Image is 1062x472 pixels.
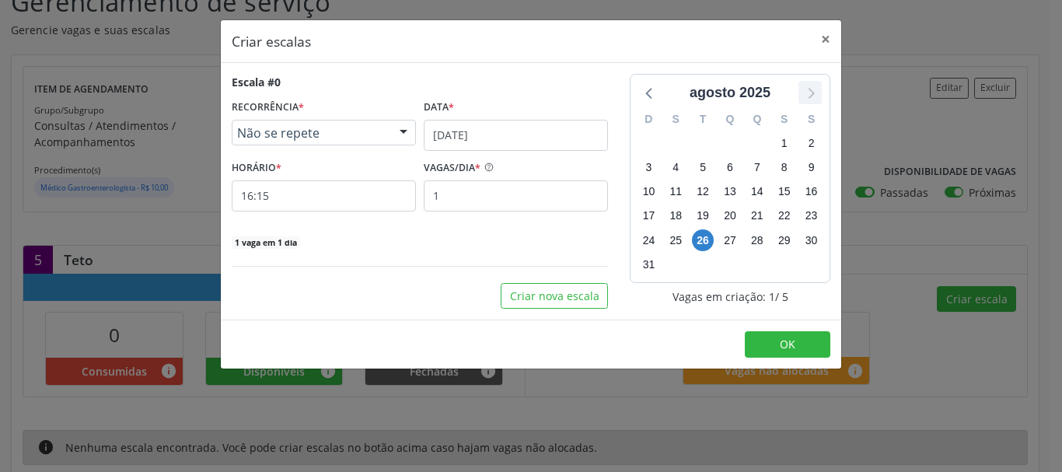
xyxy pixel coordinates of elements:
ion-icon: help circle outline [480,156,494,173]
span: sábado, 23 de agosto de 2025 [801,205,823,227]
div: S [662,107,690,131]
span: sábado, 16 de agosto de 2025 [801,181,823,203]
span: quinta-feira, 28 de agosto de 2025 [746,229,768,251]
span: sábado, 30 de agosto de 2025 [801,229,823,251]
div: S [798,107,825,131]
div: T [690,107,717,131]
div: D [635,107,662,131]
div: agosto 2025 [683,82,777,103]
span: domingo, 31 de agosto de 2025 [638,253,659,275]
span: 1 vaga em 1 dia [232,236,300,249]
span: segunda-feira, 18 de agosto de 2025 [665,205,686,227]
span: quarta-feira, 13 de agosto de 2025 [719,181,741,203]
span: terça-feira, 5 de agosto de 2025 [692,157,714,179]
div: Escala #0 [232,74,281,90]
span: quinta-feira, 14 de agosto de 2025 [746,181,768,203]
input: Selecione uma data [424,120,608,151]
span: segunda-feira, 4 de agosto de 2025 [665,157,686,179]
span: quinta-feira, 21 de agosto de 2025 [746,205,768,227]
button: Close [810,20,841,58]
span: domingo, 24 de agosto de 2025 [638,229,659,251]
span: sexta-feira, 29 de agosto de 2025 [774,229,795,251]
span: sexta-feira, 15 de agosto de 2025 [774,181,795,203]
label: Data [424,96,454,120]
span: quinta-feira, 7 de agosto de 2025 [746,157,768,179]
span: quarta-feira, 27 de agosto de 2025 [719,229,741,251]
span: segunda-feira, 25 de agosto de 2025 [665,229,686,251]
span: Não se repete [237,125,384,141]
label: VAGAS/DIA [424,156,480,180]
input: 00:00 [232,180,416,212]
span: / 5 [775,288,788,305]
span: domingo, 3 de agosto de 2025 [638,157,659,179]
span: domingo, 17 de agosto de 2025 [638,205,659,227]
button: OK [745,331,830,358]
span: quarta-feira, 6 de agosto de 2025 [719,157,741,179]
h5: Criar escalas [232,31,311,51]
div: Vagas em criação: 1 [630,288,830,305]
span: OK [780,337,795,351]
span: quarta-feira, 20 de agosto de 2025 [719,205,741,227]
label: HORÁRIO [232,156,281,180]
span: domingo, 10 de agosto de 2025 [638,181,659,203]
span: sexta-feira, 1 de agosto de 2025 [774,132,795,154]
div: Q [743,107,770,131]
span: terça-feira, 12 de agosto de 2025 [692,181,714,203]
div: Q [717,107,744,131]
span: sábado, 9 de agosto de 2025 [801,157,823,179]
label: RECORRÊNCIA [232,96,304,120]
span: sábado, 2 de agosto de 2025 [801,132,823,154]
span: sexta-feira, 8 de agosto de 2025 [774,157,795,179]
span: terça-feira, 19 de agosto de 2025 [692,205,714,227]
span: sexta-feira, 22 de agosto de 2025 [774,205,795,227]
div: S [770,107,798,131]
button: Criar nova escala [501,283,608,309]
span: terça-feira, 26 de agosto de 2025 [692,229,714,251]
span: segunda-feira, 11 de agosto de 2025 [665,181,686,203]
